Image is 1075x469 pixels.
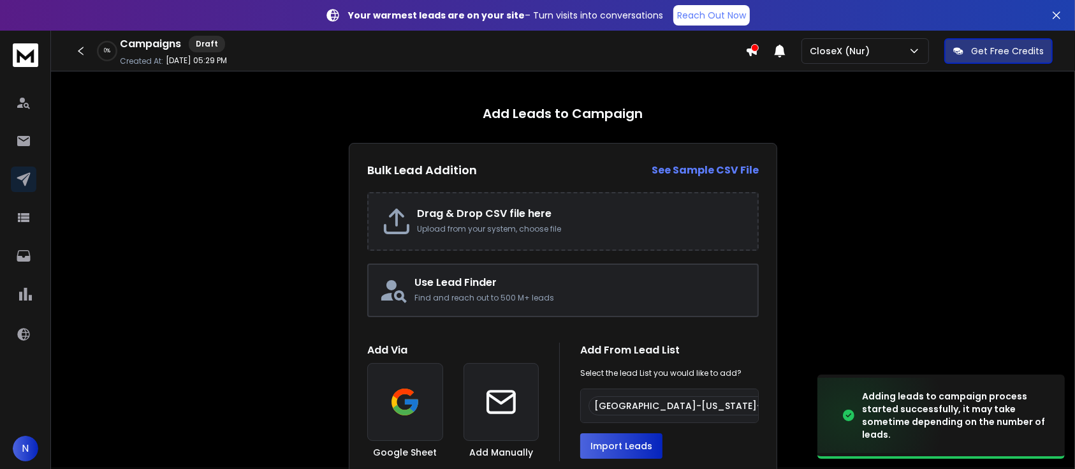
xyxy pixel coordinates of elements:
button: N [13,436,38,461]
div: Draft [189,36,225,52]
h1: Add Via [367,343,539,358]
span: [GEOGRAPHIC_DATA]-[US_STATE]-seo-6k [594,399,795,412]
p: Select the lead List you would like to add? [580,368,742,378]
p: Get Free Credits [971,45,1044,57]
h3: Google Sheet [373,446,437,459]
strong: Your warmest leads are on your site [348,9,525,22]
p: Find and reach out to 500 M+ leads [414,293,747,303]
p: [DATE] 05:29 PM [166,56,227,66]
h2: Use Lead Finder [414,275,747,290]
p: CloseX (Nur) [810,45,875,57]
div: Adding leads to campaign process started successfully, it may take sometime depending on the numb... [862,390,1049,441]
img: image [817,378,945,454]
p: Reach Out Now [677,9,746,22]
a: See Sample CSV File [652,163,759,178]
p: Created At: [120,56,163,66]
p: – Turn visits into conversations [348,9,663,22]
p: Upload from your system, choose file [417,224,745,234]
button: Import Leads [580,433,662,459]
h2: Bulk Lead Addition [367,161,477,179]
h1: Campaigns [120,36,181,52]
h1: Add Leads to Campaign [483,105,643,123]
h1: Add From Lead List [580,343,759,358]
h3: Add Manually [469,446,533,459]
p: 0 % [104,47,110,55]
button: Get Free Credits [944,38,1053,64]
h2: Drag & Drop CSV file here [417,206,745,221]
img: logo [13,43,38,67]
strong: See Sample CSV File [652,163,759,177]
a: Reach Out Now [673,5,750,26]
